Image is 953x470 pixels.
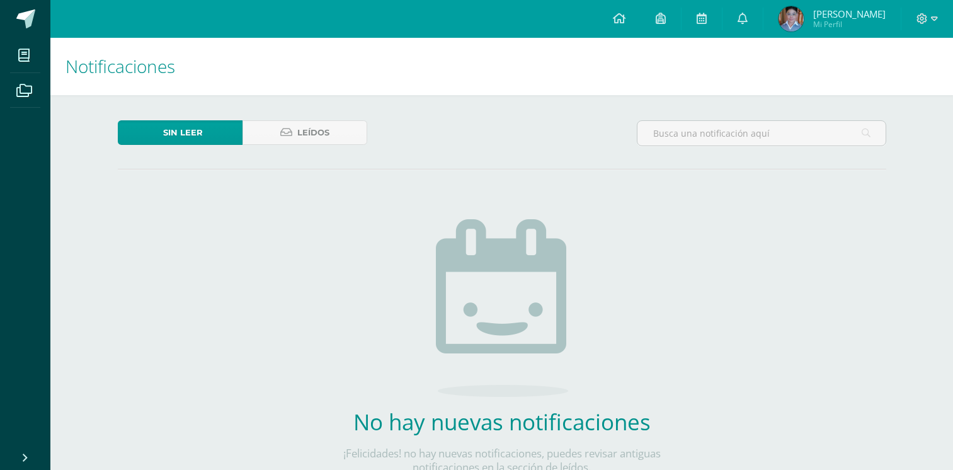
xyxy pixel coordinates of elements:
h2: No hay nuevas notificaciones [316,407,688,437]
span: [PERSON_NAME] [813,8,886,20]
input: Busca una notificación aquí [637,121,886,146]
img: a76d082c0379f353f566dfd77a633715.png [779,6,804,32]
span: Sin leer [163,121,203,144]
span: Notificaciones [66,54,175,78]
span: Leídos [297,121,329,144]
a: Sin leer [118,120,243,145]
a: Leídos [243,120,367,145]
img: no_activities.png [436,219,568,397]
span: Mi Perfil [813,19,886,30]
